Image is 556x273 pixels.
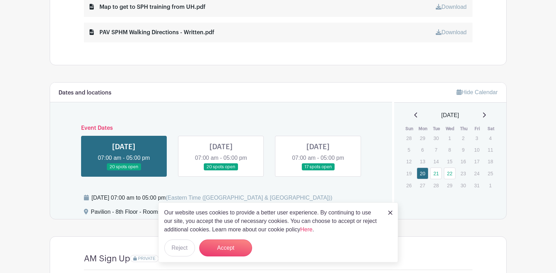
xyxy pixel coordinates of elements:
[430,133,442,144] p: 30
[164,208,381,234] p: Our website uses cookies to provide a better user experience. By continuing to use our site, you ...
[471,125,484,132] th: Fri
[430,125,444,132] th: Tue
[444,125,457,132] th: Wed
[444,133,456,144] p: 1
[90,3,206,11] div: Map to get to SPH training from UH.pdf
[471,133,483,144] p: 3
[457,180,469,191] p: 30
[164,239,195,256] button: Reject
[417,133,428,144] p: 29
[484,156,496,167] p: 18
[436,4,466,10] a: Download
[457,89,497,95] a: Hide Calendar
[84,254,130,264] h4: AM Sign Up
[403,144,415,155] p: 5
[471,168,483,179] p: 24
[199,239,252,256] button: Accept
[484,180,496,191] p: 1
[457,133,469,144] p: 2
[417,168,428,179] a: 20
[403,133,415,144] p: 28
[90,28,214,37] div: PAV SPHM Walking Directions - Written.pdf
[300,226,313,232] a: Here
[484,125,498,132] th: Sat
[430,144,442,155] p: 7
[138,256,155,261] span: PRIVATE
[441,111,459,120] span: [DATE]
[91,208,189,219] div: Pavilion - 8th Floor - Rooms 30, 31, 32,
[444,168,456,179] a: 22
[403,156,415,167] p: 12
[417,144,428,155] p: 6
[92,194,332,202] div: [DATE] 07:00 am to 05:00 pm
[457,125,471,132] th: Thu
[75,125,367,132] h6: Event Dates
[403,168,415,179] p: 19
[444,156,456,167] p: 15
[457,156,469,167] p: 16
[430,180,442,191] p: 28
[484,133,496,144] p: 4
[59,90,111,96] h6: Dates and locations
[403,180,415,191] p: 26
[444,180,456,191] p: 29
[471,180,483,191] p: 31
[166,195,332,201] span: (Eastern Time ([GEOGRAPHIC_DATA] & [GEOGRAPHIC_DATA]))
[416,125,430,132] th: Mon
[457,144,469,155] p: 9
[430,168,442,179] a: 21
[471,144,483,155] p: 10
[388,211,392,215] img: close_button-5f87c8562297e5c2d7936805f587ecaba9071eb48480494691a3f1689db116b3.svg
[471,156,483,167] p: 17
[417,156,428,167] p: 13
[417,180,428,191] p: 27
[444,144,456,155] p: 8
[484,168,496,179] p: 25
[430,156,442,167] p: 14
[403,125,416,132] th: Sun
[457,168,469,179] p: 23
[436,29,466,35] a: Download
[484,144,496,155] p: 11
